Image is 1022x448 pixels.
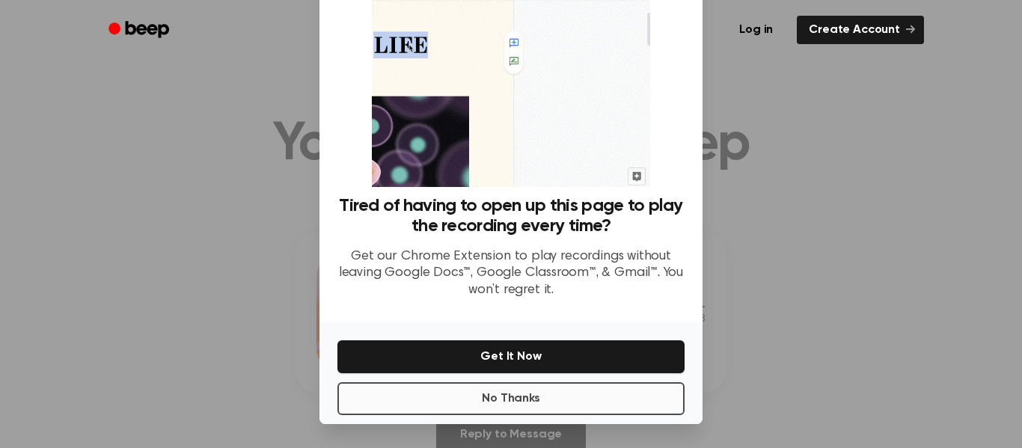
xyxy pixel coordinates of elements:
[337,382,685,415] button: No Thanks
[337,248,685,299] p: Get our Chrome Extension to play recordings without leaving Google Docs™, Google Classroom™, & Gm...
[337,196,685,236] h3: Tired of having to open up this page to play the recording every time?
[98,16,183,45] a: Beep
[797,16,924,44] a: Create Account
[337,340,685,373] button: Get It Now
[724,13,788,47] a: Log in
